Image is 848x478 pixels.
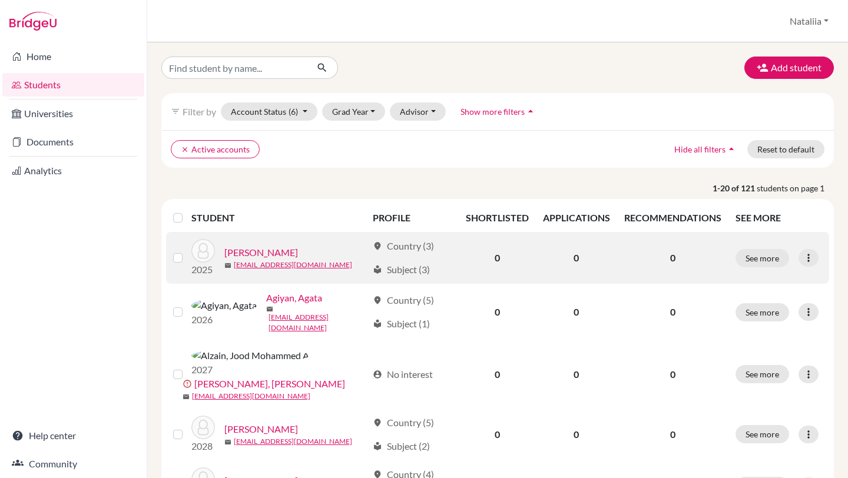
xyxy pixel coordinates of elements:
[536,204,617,232] th: APPLICATIONS
[373,317,430,331] div: Subject (1)
[713,182,757,194] strong: 1-20 of 121
[624,305,721,319] p: 0
[459,340,536,409] td: 0
[617,204,728,232] th: RECOMMENDATIONS
[191,416,215,439] img: Amiri, Nika
[269,312,367,333] a: [EMAIL_ADDRESS][DOMAIN_NAME]
[373,418,382,427] span: location_on
[373,263,430,277] div: Subject (3)
[2,130,144,154] a: Documents
[224,245,298,260] a: [PERSON_NAME]
[373,296,382,305] span: location_on
[736,425,789,443] button: See more
[171,107,180,116] i: filter_list
[736,365,789,383] button: See more
[624,251,721,265] p: 0
[266,291,322,305] a: Agiyan, Agata
[366,204,458,232] th: PROFILE
[536,340,617,409] td: 0
[191,439,215,453] p: 2028
[191,263,215,277] p: 2025
[736,249,789,267] button: See more
[191,204,366,232] th: STUDENT
[664,140,747,158] button: Hide all filtersarrow_drop_up
[536,284,617,340] td: 0
[183,393,190,400] span: mail
[728,204,829,232] th: SEE MORE
[221,102,317,121] button: Account Status(6)
[2,102,144,125] a: Universities
[191,298,257,313] img: Agiyan, Agata
[373,416,434,430] div: Country (5)
[373,370,382,379] span: account_circle
[192,391,310,401] a: [EMAIL_ADDRESS][DOMAIN_NAME]
[525,105,536,117] i: arrow_drop_up
[289,107,298,117] span: (6)
[459,204,536,232] th: SHORTLISTED
[373,439,430,453] div: Subject (2)
[747,140,824,158] button: Reset to default
[459,284,536,340] td: 0
[459,409,536,460] td: 0
[181,145,189,154] i: clear
[234,260,352,270] a: [EMAIL_ADDRESS][DOMAIN_NAME]
[674,144,726,154] span: Hide all filters
[2,73,144,97] a: Students
[171,140,260,158] button: clearActive accounts
[322,102,386,121] button: Grad Year
[459,232,536,284] td: 0
[9,12,57,31] img: Bridge-U
[390,102,446,121] button: Advisor
[161,57,307,79] input: Find student by name...
[744,57,834,79] button: Add student
[736,303,789,321] button: See more
[234,436,352,447] a: [EMAIL_ADDRESS][DOMAIN_NAME]
[784,10,834,32] button: Nataliia
[191,348,309,363] img: Alzain, Jood Mohammed A
[224,262,231,269] span: mail
[536,232,617,284] td: 0
[2,452,144,476] a: Community
[183,106,216,117] span: Filter by
[726,143,737,155] i: arrow_drop_up
[373,442,382,451] span: local_library
[2,424,144,447] a: Help center
[2,159,144,182] a: Analytics
[373,265,382,274] span: local_library
[536,409,617,460] td: 0
[373,293,434,307] div: Country (5)
[373,241,382,251] span: location_on
[450,102,546,121] button: Show more filtersarrow_drop_up
[224,439,231,446] span: mail
[191,239,215,263] img: Abri, Minou
[757,182,834,194] span: students on page 1
[624,367,721,381] p: 0
[624,427,721,442] p: 0
[373,319,382,328] span: local_library
[266,306,273,313] span: mail
[461,107,525,117] span: Show more filters
[373,239,434,253] div: Country (3)
[191,363,309,377] p: 2027
[373,367,433,381] div: No interest
[224,422,298,436] a: [PERSON_NAME]
[183,379,194,389] span: error_outline
[191,313,257,327] p: 2026
[194,377,345,391] a: [PERSON_NAME], [PERSON_NAME]
[2,45,144,68] a: Home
